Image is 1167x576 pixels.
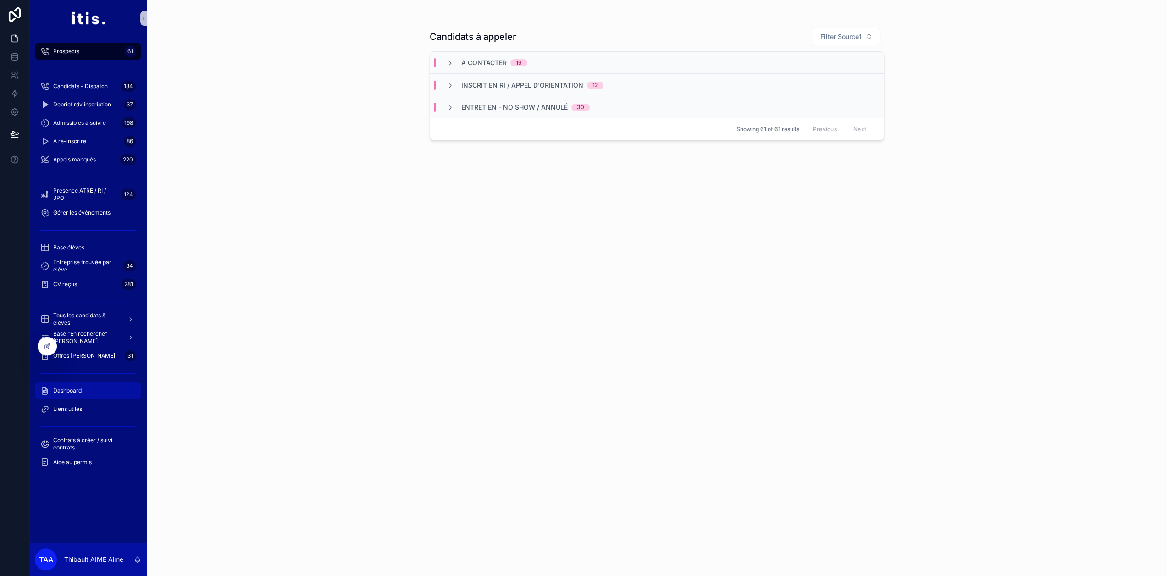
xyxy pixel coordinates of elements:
[35,115,141,131] a: Admissibles à suivre198
[516,59,522,66] div: 19
[53,138,86,145] span: A ré-inscrire
[53,405,82,413] span: Liens utiles
[820,32,862,41] span: Filter Source1
[53,156,96,163] span: Appels manqués
[122,117,136,128] div: 198
[125,350,136,361] div: 31
[577,104,584,111] div: 30
[29,37,147,482] div: scrollable content
[64,555,123,564] p: Thibault AIME Aime
[35,436,141,452] a: Contrats à créer / suivi contrats
[35,401,141,417] a: Liens utiles
[53,312,120,327] span: Tous les candidats & eleves
[461,81,583,90] span: Inscrit en RI / appel d'orientation
[53,187,117,202] span: Présence ATRE / RI / JPO
[53,101,111,108] span: Debrief rdv inscription
[53,83,108,90] span: Candidats - Dispatch
[53,352,115,360] span: Offres [PERSON_NAME]
[35,43,141,60] a: Prospects61
[53,330,120,345] span: Base "En recherche" [PERSON_NAME]
[53,259,120,273] span: Entreprise trouvée par élève
[461,58,507,67] span: A contacter
[35,258,141,274] a: Entreprise trouvée par élève34
[53,459,92,466] span: Aide au permis
[35,151,141,168] a: Appels manqués220
[35,96,141,113] a: Debrief rdv inscription37
[35,311,141,327] a: Tous les candidats & eleves
[35,329,141,346] a: Base "En recherche" [PERSON_NAME]
[53,48,79,55] span: Prospects
[592,82,598,89] div: 12
[35,205,141,221] a: Gérer les évènements
[121,189,136,200] div: 124
[121,81,136,92] div: 184
[71,11,105,26] img: App logo
[122,279,136,290] div: 281
[430,30,516,43] h1: Candidats à appeler
[124,99,136,110] div: 37
[35,78,141,94] a: Candidats - Dispatch184
[53,281,77,288] span: CV reçus
[53,387,82,394] span: Dashboard
[53,119,106,127] span: Admissibles à suivre
[53,244,84,251] span: Base élèves
[35,133,141,150] a: A ré-inscrire86
[461,103,568,112] span: Entretien - no show / annulé
[53,437,132,451] span: Contrats à créer / suivi contrats
[35,382,141,399] a: Dashboard
[35,348,141,364] a: Offres [PERSON_NAME]31
[125,46,136,57] div: 61
[813,28,880,45] button: Select Button
[123,260,136,271] div: 34
[35,454,141,471] a: Aide au permis
[53,209,111,216] span: Gérer les évènements
[124,136,136,147] div: 86
[35,239,141,256] a: Base élèves
[35,276,141,293] a: CV reçus281
[120,154,136,165] div: 220
[35,186,141,203] a: Présence ATRE / RI / JPO124
[39,554,53,565] span: TAA
[736,126,799,133] span: Showing 61 of 61 results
